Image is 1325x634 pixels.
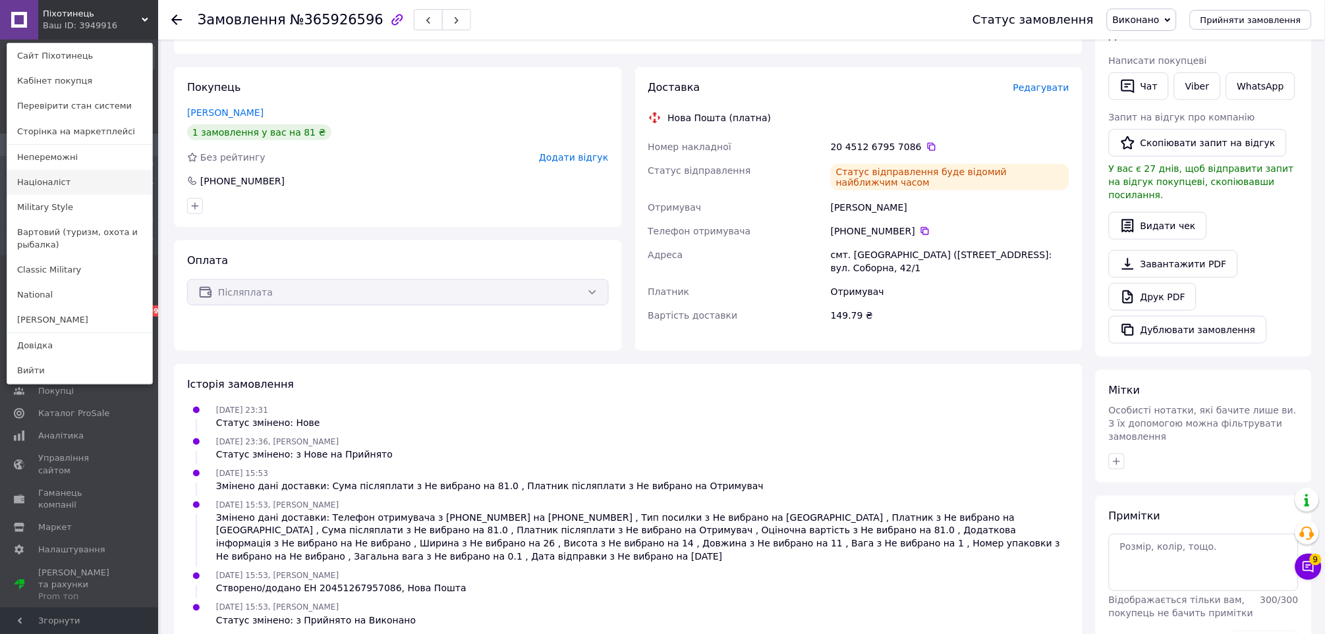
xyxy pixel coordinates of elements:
[828,196,1072,219] div: [PERSON_NAME]
[216,416,320,429] div: Статус змінено: Нове
[1013,82,1069,93] span: Редагувати
[648,142,732,152] span: Номер накладної
[1260,595,1299,606] span: 300 / 300
[648,226,751,236] span: Телефон отримувача
[216,406,268,415] span: [DATE] 23:31
[1174,72,1220,100] a: Viber
[7,307,152,332] a: [PERSON_NAME]
[38,521,72,533] span: Маркет
[648,202,702,213] span: Отримувач
[43,8,142,20] span: Піхотинець
[216,614,416,627] div: Статус змінено: з Прийнято на Виконано
[828,280,1072,304] div: Отримувач
[216,500,339,510] span: [DATE] 15:53, [PERSON_NAME]
[1226,72,1295,100] a: WhatsApp
[973,13,1094,26] div: Статус замовлення
[1109,510,1160,522] span: Примітки
[648,286,690,297] span: Платник
[38,591,122,602] div: Prom топ
[7,220,152,257] a: Вартовий (туризм, охота и рыбалка)
[1109,112,1255,122] span: Запит на відгук про компанію
[1109,250,1238,278] a: Завантажити PDF
[828,304,1072,327] div: 149.79 ₴
[1109,163,1294,200] span: У вас є 27 днів, щоб відправити запит на відгук покупцеві, скопіювавши посилання.
[648,310,738,321] span: Вартість доставки
[7,43,152,68] a: Сайт Піхотинець
[831,164,1069,190] div: Статус відправлення буде відомий найближчим часом
[648,165,751,176] span: Статус відправлення
[1190,10,1312,30] button: Прийняти замовлення
[648,250,683,260] span: Адреса
[216,469,268,478] span: [DATE] 15:53
[198,12,286,28] span: Замовлення
[216,582,466,595] div: Створено/додано ЕН 20451267957086, Нова Пошта
[290,12,383,28] span: №365926596
[200,152,266,163] span: Без рейтингу
[1109,316,1267,344] button: Дублювати замовлення
[187,124,331,140] div: 1 замовлення у вас на 81 ₴
[38,544,105,556] span: Налаштування
[1109,129,1287,157] button: Скопіювати запит на відгук
[1109,72,1169,100] button: Чат
[7,93,152,119] a: Перевірити стан системи
[216,571,339,581] span: [DATE] 15:53, [PERSON_NAME]
[171,13,182,26] div: Повернутися назад
[665,111,775,124] div: Нова Пошта (платна)
[1109,283,1197,311] a: Друк PDF
[1295,554,1322,580] button: Чат з покупцем9
[1109,595,1253,619] span: Відображається тільки вам, покупець не бачить примітки
[7,282,152,307] a: National
[187,81,241,93] span: Покупець
[38,452,122,476] span: Управління сайтом
[1109,29,1123,41] span: Дії
[831,140,1069,153] div: 20 4512 6795 7086
[38,385,74,397] span: Покупці
[199,174,286,188] div: [PHONE_NUMBER]
[648,81,700,93] span: Доставка
[1200,15,1301,25] span: Прийняти замовлення
[7,68,152,93] a: Кабінет покупця
[38,430,84,442] span: Аналітика
[7,170,152,195] a: Націоналіст
[7,257,152,282] a: Classic Military
[7,358,152,383] a: Вийти
[1109,384,1141,396] span: Мітки
[1109,405,1297,442] span: Особисті нотатки, які бачите лише ви. З їх допомогою можна фільтрувати замовлення
[38,408,109,419] span: Каталог ProSale
[1109,55,1207,66] span: Написати покупцеві
[216,479,764,492] div: Змінено дані доставки: Сума післяплати з Не вибрано на 81.0 , Платник післяплати з Не вибрано на ...
[831,225,1069,238] div: [PHONE_NUMBER]
[216,603,339,612] span: [DATE] 15:53, [PERSON_NAME]
[187,107,264,118] a: [PERSON_NAME]
[7,119,152,144] a: Сторінка на маркетплейсі
[828,243,1072,280] div: смт. [GEOGRAPHIC_DATA] ([STREET_ADDRESS]: вул. Соборна, 42/1
[1310,554,1322,566] span: 9
[147,305,169,317] span: 99+
[38,487,122,511] span: Гаманець компанії
[7,145,152,170] a: Непереможні
[216,437,339,446] span: [DATE] 23:36, [PERSON_NAME]
[43,20,98,32] div: Ваш ID: 3949916
[7,195,152,220] a: Military Style
[539,152,608,163] span: Додати відгук
[187,254,228,267] span: Оплата
[7,333,152,358] a: Довідка
[187,378,294,390] span: Історія замовлення
[216,448,393,461] div: Статус змінено: з Нове на Прийнято
[216,511,1069,564] div: Змінено дані доставки: Телефон отримувача з [PHONE_NUMBER] на [PHONE_NUMBER] , Тип посилки з Не в...
[1109,212,1207,240] button: Видати чек
[1113,14,1160,25] span: Виконано
[38,567,122,603] span: [PERSON_NAME] та рахунки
